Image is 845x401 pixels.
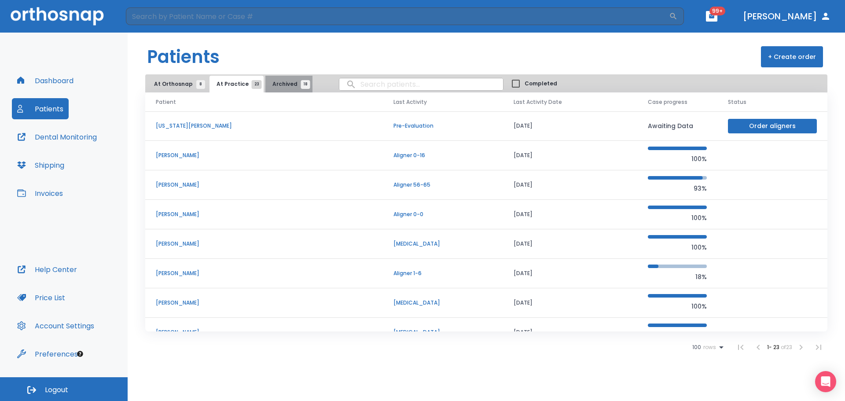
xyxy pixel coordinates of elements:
span: Logout [45,385,68,395]
td: [DATE] [503,200,637,229]
td: [DATE] [503,170,637,200]
span: 18 [301,80,310,89]
td: [DATE] [503,229,637,259]
span: Last Activity Date [514,98,562,106]
p: [PERSON_NAME] [156,151,372,159]
p: 93% [648,183,707,194]
p: Aligner 56-65 [393,181,492,189]
span: 23 [252,80,262,89]
span: Patient [156,98,176,106]
p: Aligner 0-0 [393,210,492,218]
img: Orthosnap [11,7,104,25]
button: Shipping [12,155,70,176]
span: Status [728,98,746,106]
p: Awaiting Data [648,121,707,131]
p: [US_STATE][PERSON_NAME] [156,122,372,130]
div: tabs [147,76,314,92]
p: 100% [648,154,707,164]
span: Last Activity [393,98,427,106]
p: Aligner 0-16 [393,151,492,159]
p: Pre-Evaluation [393,122,492,130]
p: 100% [648,301,707,312]
td: [DATE] [503,141,637,170]
span: Completed [525,80,557,88]
span: 8 [196,80,205,89]
span: rows [701,344,716,350]
p: Aligner 1-6 [393,269,492,277]
input: search [339,76,503,93]
span: At Orthosnap [154,80,201,88]
p: [MEDICAL_DATA] [393,299,492,307]
button: Price List [12,287,70,308]
p: [PERSON_NAME] [156,299,372,307]
button: + Create order [761,46,823,67]
span: 99+ [709,7,725,15]
p: [MEDICAL_DATA] [393,240,492,248]
span: At Practice [217,80,257,88]
button: Dashboard [12,70,79,91]
div: Tooltip anchor [76,350,84,358]
button: Invoices [12,183,68,204]
p: [PERSON_NAME] [156,181,372,189]
span: Case progress [648,98,687,106]
span: of 23 [781,343,792,351]
td: [DATE] [503,259,637,288]
p: 100% [648,213,707,223]
button: Dental Monitoring [12,126,102,147]
p: 100% [648,331,707,341]
span: Archived [272,80,305,88]
h1: Patients [147,44,220,70]
button: Order aligners [728,119,817,133]
p: [PERSON_NAME] [156,240,372,248]
input: Search by Patient Name or Case # [126,7,669,25]
p: 18% [648,272,707,282]
button: [PERSON_NAME] [739,8,834,24]
button: Patients [12,98,69,119]
td: [DATE] [503,111,637,141]
p: [PERSON_NAME] [156,210,372,218]
div: Open Intercom Messenger [815,371,836,392]
p: [PERSON_NAME] [156,328,372,336]
button: Account Settings [12,315,99,336]
td: [DATE] [503,288,637,318]
button: Preferences [12,343,83,364]
p: [PERSON_NAME] [156,269,372,277]
span: 1 - 23 [767,343,781,351]
td: [DATE] [503,318,637,347]
p: [MEDICAL_DATA] [393,328,492,336]
p: 100% [648,242,707,253]
span: 100 [692,344,701,350]
button: Help Center [12,259,82,280]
